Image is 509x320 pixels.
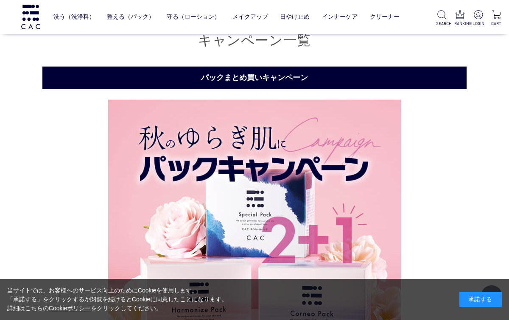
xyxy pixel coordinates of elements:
a: メイクアップ [232,7,268,27]
a: LOGIN [473,10,484,27]
a: クリーナー [370,7,400,27]
div: 当サイトでは、お客様へのサービス向上のためにCookieを使用します。 「承諾する」をクリックするか閲覧を続けるとCookieに同意したことになります。 詳細はこちらの をクリックしてください。 [7,286,228,313]
a: 日やけ止め [280,7,310,27]
p: SEARCH [436,20,447,27]
a: 守る（ローション） [167,7,220,27]
a: Cookieポリシー [49,305,91,312]
h1: キャンペーン一覧 [42,31,467,50]
a: インナーケア [322,7,358,27]
p: LOGIN [473,20,484,27]
p: RANKING [454,20,466,27]
a: CART [491,10,502,27]
a: 整える（パック） [107,7,154,27]
h2: パックまとめ買いキャンペーン [42,67,467,89]
img: logo [20,5,41,29]
p: CART [491,20,502,27]
a: RANKING [454,10,466,27]
a: SEARCH [436,10,447,27]
a: 洗う（洗浄料） [53,7,95,27]
div: 承諾する [459,292,502,307]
